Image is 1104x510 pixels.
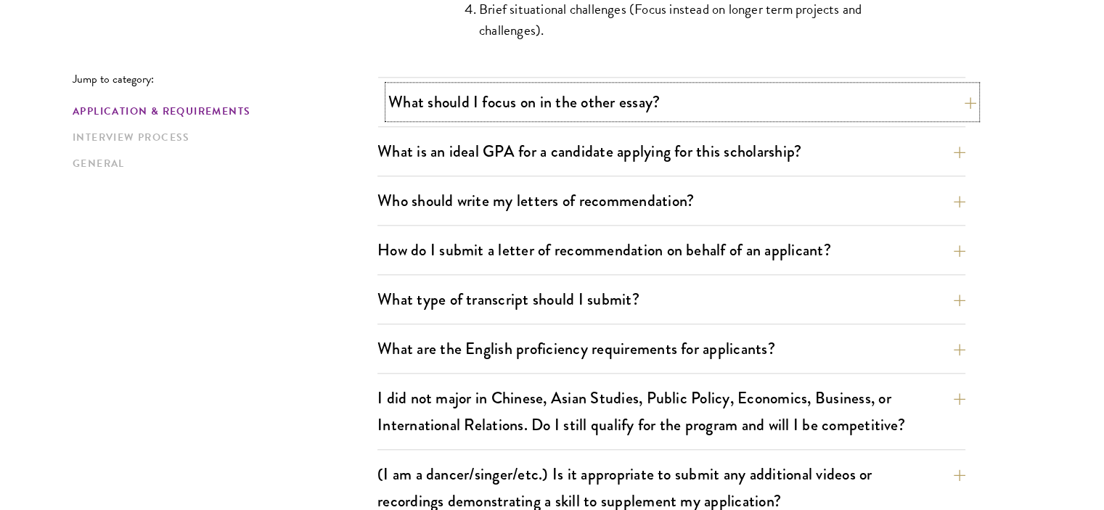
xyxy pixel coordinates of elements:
button: What should I focus on in the other essay? [388,86,976,118]
a: General [73,156,369,171]
button: What are the English proficiency requirements for applicants? [377,332,965,365]
button: How do I submit a letter of recommendation on behalf of an applicant? [377,234,965,266]
p: Jump to category: [73,73,377,86]
button: I did not major in Chinese, Asian Studies, Public Policy, Economics, Business, or International R... [377,382,965,441]
button: What type of transcript should I submit? [377,283,965,316]
a: Interview Process [73,130,369,145]
a: Application & Requirements [73,104,369,119]
button: Who should write my letters of recommendation? [377,184,965,217]
button: What is an ideal GPA for a candidate applying for this scholarship? [377,135,965,168]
